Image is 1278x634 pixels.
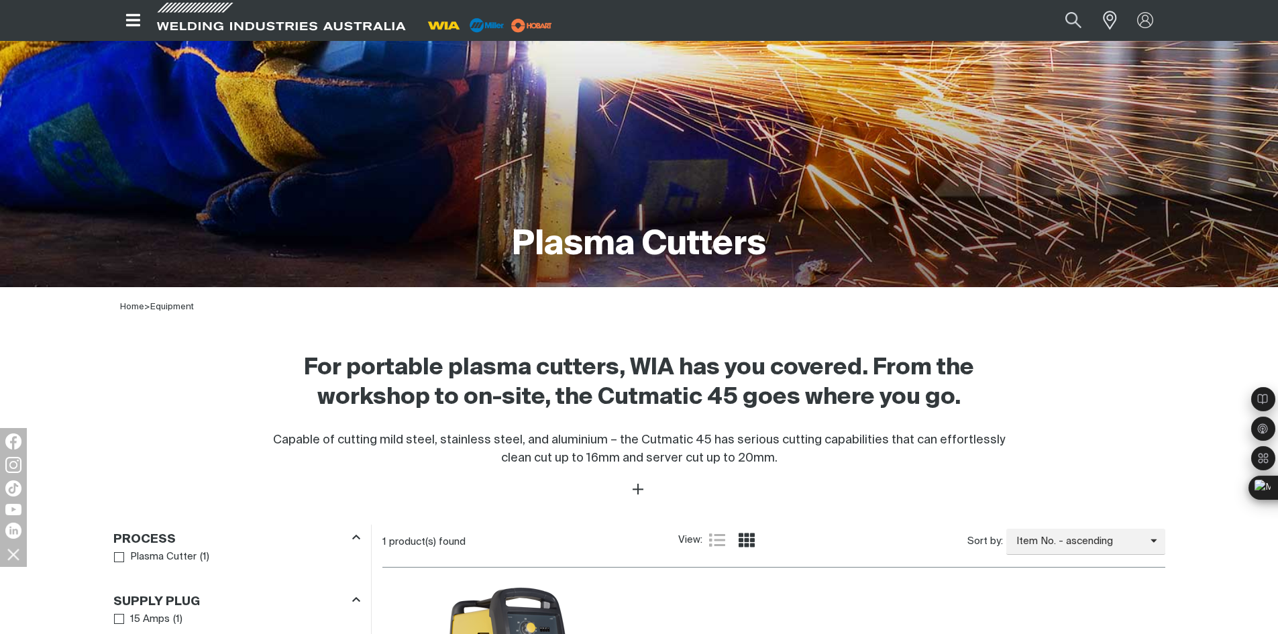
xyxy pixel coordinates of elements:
a: miller [507,20,556,30]
input: Product name or item number... [1033,5,1096,36]
span: ( 1 ) [173,612,182,627]
span: View: [678,533,702,548]
ul: Process [114,548,360,566]
span: 15 Amps [130,612,170,627]
section: Product list controls [382,525,1165,559]
h2: For portable plasma cutters, WIA has you covered. From the workshop to on-site, the Cutmatic 45 g... [261,354,1018,413]
img: LinkedIn [5,523,21,539]
a: 15 Amps [114,611,170,629]
h3: Supply Plug [113,594,200,610]
h1: Plasma Cutters [512,223,766,267]
button: Search products [1051,5,1096,36]
img: YouTube [5,504,21,515]
img: TikTok [5,480,21,496]
img: Facebook [5,433,21,450]
img: hide socials [2,543,25,566]
h3: Process [113,532,176,547]
a: Equipment [150,303,194,311]
span: ( 1 ) [200,549,209,565]
div: Process [113,529,360,547]
span: Item No. - ascending [1006,534,1151,549]
a: List view [709,532,725,548]
span: Plasma Cutter [130,549,197,565]
div: 1 [382,535,678,549]
div: Supply Plug [113,592,360,610]
img: Instagram [5,457,21,473]
span: > [144,303,150,311]
img: miller [507,15,556,36]
ul: Supply Plug [114,611,360,629]
a: Home [120,303,144,311]
a: Plasma Cutter [114,548,197,566]
span: Capable of cutting mild steel, stainless steel, and aluminium – the Cutmatic 45 has serious cutti... [273,434,1005,464]
span: Sort by: [967,534,1003,549]
span: product(s) found [389,537,466,547]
